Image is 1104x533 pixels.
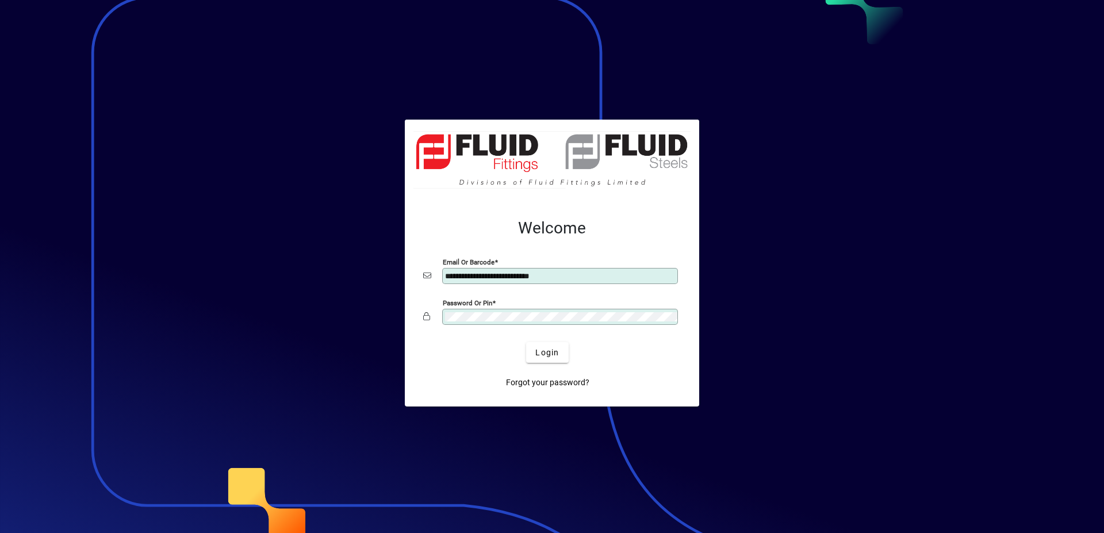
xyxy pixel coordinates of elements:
a: Forgot your password? [501,372,594,393]
h2: Welcome [423,218,681,238]
button: Login [526,342,568,363]
mat-label: Email or Barcode [443,258,494,266]
span: Login [535,347,559,359]
span: Forgot your password? [506,377,589,389]
mat-label: Password or Pin [443,299,492,307]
